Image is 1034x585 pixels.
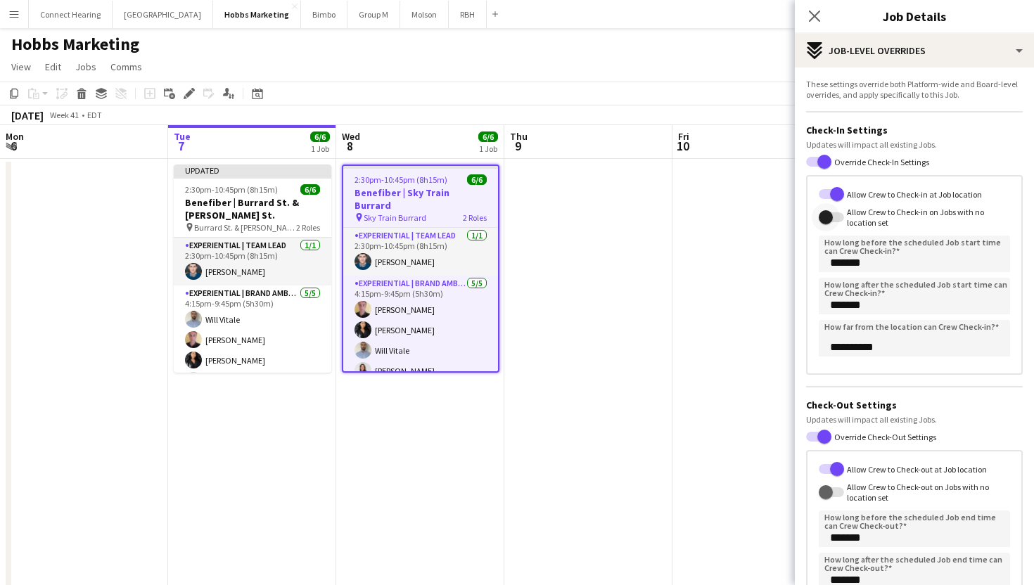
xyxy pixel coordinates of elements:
div: [DATE] [11,108,44,122]
button: RBH [449,1,487,28]
span: 6/6 [478,131,498,142]
label: Allow Crew to Check-out on Jobs with no location set [844,482,1010,503]
a: Comms [105,58,148,76]
span: 8 [340,138,360,154]
span: 2 Roles [296,222,320,233]
h3: Check-In Settings [806,124,1023,136]
div: 1 Job [479,143,497,154]
div: Job-Level Overrides [795,34,1034,67]
span: 6/6 [467,174,487,185]
button: Hobbs Marketing [213,1,301,28]
a: Edit [39,58,67,76]
app-job-card: Updated2:30pm-10:45pm (8h15m)6/6Benefiber | Burrard St. & [PERSON_NAME] St. Burrard St. & [PERSON... [174,165,331,373]
span: 2:30pm-10:45pm (8h15m) [355,174,447,185]
div: Updates will impact all existing Jobs. [806,414,1023,425]
label: Allow Crew to Check-in on Jobs with no location set [844,207,1010,228]
h3: Check-Out Settings [806,399,1023,411]
label: Override Check-Out Settings [831,432,936,442]
span: Jobs [75,60,96,73]
button: Connect Hearing [29,1,113,28]
span: Comms [110,60,142,73]
div: These settings override both Platform-wide and Board-level overrides, and apply specifically to t... [806,79,1023,100]
span: Thu [510,130,528,143]
span: 7 [172,138,191,154]
h1: Hobbs Marketing [11,34,139,55]
div: 1 Job [311,143,329,154]
app-card-role: Experiential | Brand Ambassador5/54:15pm-9:45pm (5h30m)[PERSON_NAME][PERSON_NAME]Will Vitale[PERS... [343,276,498,405]
a: Jobs [70,58,102,76]
app-card-role: Experiential | Team Lead1/12:30pm-10:45pm (8h15m)[PERSON_NAME] [343,228,498,276]
span: 6/6 [310,131,330,142]
span: Fri [678,130,689,143]
app-card-role: Experiential | Team Lead1/12:30pm-10:45pm (8h15m)[PERSON_NAME] [174,238,331,285]
button: Bimbo [301,1,347,28]
span: Wed [342,130,360,143]
h3: Job Details [795,7,1034,25]
span: 10 [676,138,689,154]
div: Updated [174,165,331,176]
span: 9 [508,138,528,154]
span: Tue [174,130,191,143]
span: Edit [45,60,61,73]
label: Override Check-In Settings [831,157,929,167]
button: Molson [400,1,449,28]
span: 2:30pm-10:45pm (8h15m) [185,184,278,195]
label: Allow Crew to Check-out at Job location [844,463,987,474]
div: Updates will impact all existing Jobs. [806,139,1023,150]
app-job-card: 2:30pm-10:45pm (8h15m)6/6Benefiber | Sky Train Burrard Sky Train Burrard2 RolesExperiential | Tea... [342,165,499,373]
a: View [6,58,37,76]
span: Burrard St. & [PERSON_NAME] St. [194,222,296,233]
button: Group M [347,1,400,28]
span: 6/6 [300,184,320,195]
h3: Benefiber | Sky Train Burrard [343,186,498,212]
app-card-role: Experiential | Brand Ambassador5/54:15pm-9:45pm (5h30m)Will Vitale[PERSON_NAME][PERSON_NAME] [174,285,331,415]
span: 6 [4,138,24,154]
span: 2 Roles [463,212,487,223]
span: Sky Train Burrard [364,212,426,223]
span: View [11,60,31,73]
button: [GEOGRAPHIC_DATA] [113,1,213,28]
span: Week 41 [46,110,82,120]
span: Mon [6,130,24,143]
label: Allow Crew to Check-in at Job location [844,188,982,199]
div: EDT [87,110,102,120]
h3: Benefiber | Burrard St. & [PERSON_NAME] St. [174,196,331,221]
